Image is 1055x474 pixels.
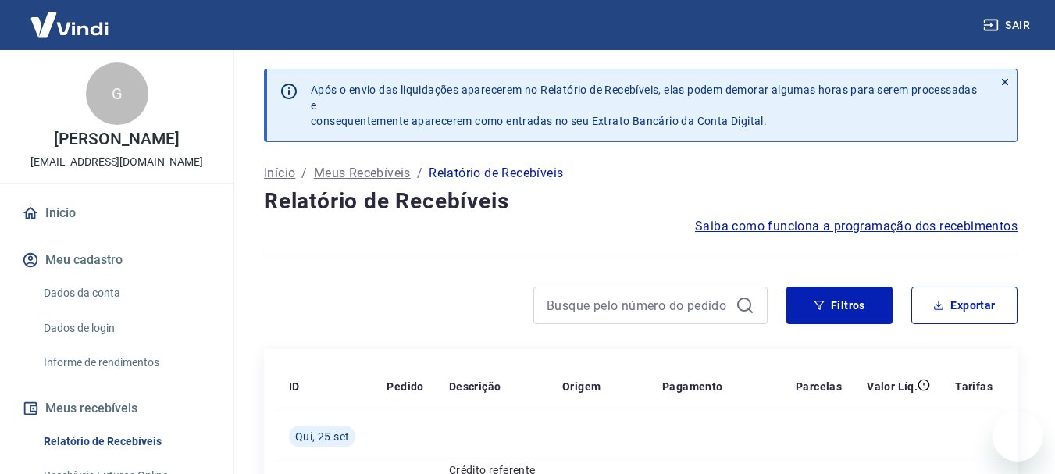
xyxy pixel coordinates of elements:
[264,186,1018,217] h4: Relatório de Recebíveis
[37,312,215,344] a: Dados de login
[19,391,215,426] button: Meus recebíveis
[695,217,1018,236] a: Saiba como funciona a programação dos recebimentos
[662,379,723,394] p: Pagamento
[37,426,215,458] a: Relatório de Recebíveis
[417,164,422,183] p: /
[911,287,1018,324] button: Exportar
[295,429,349,444] span: Qui, 25 set
[449,379,501,394] p: Descrição
[796,379,842,394] p: Parcelas
[54,131,179,148] p: [PERSON_NAME]
[547,294,729,317] input: Busque pelo número do pedido
[37,277,215,309] a: Dados da conta
[387,379,423,394] p: Pedido
[786,287,893,324] button: Filtros
[993,412,1043,462] iframe: Botão para abrir a janela de mensagens
[867,379,918,394] p: Valor Líq.
[311,82,981,129] p: Após o envio das liquidações aparecerem no Relatório de Recebíveis, elas podem demorar algumas ho...
[19,196,215,230] a: Início
[429,164,563,183] p: Relatório de Recebíveis
[562,379,601,394] p: Origem
[314,164,411,183] a: Meus Recebíveis
[301,164,307,183] p: /
[37,347,215,379] a: Informe de rendimentos
[19,1,120,48] img: Vindi
[264,164,295,183] a: Início
[86,62,148,125] div: G
[980,11,1036,40] button: Sair
[289,379,300,394] p: ID
[19,243,215,277] button: Meu cadastro
[30,154,203,170] p: [EMAIL_ADDRESS][DOMAIN_NAME]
